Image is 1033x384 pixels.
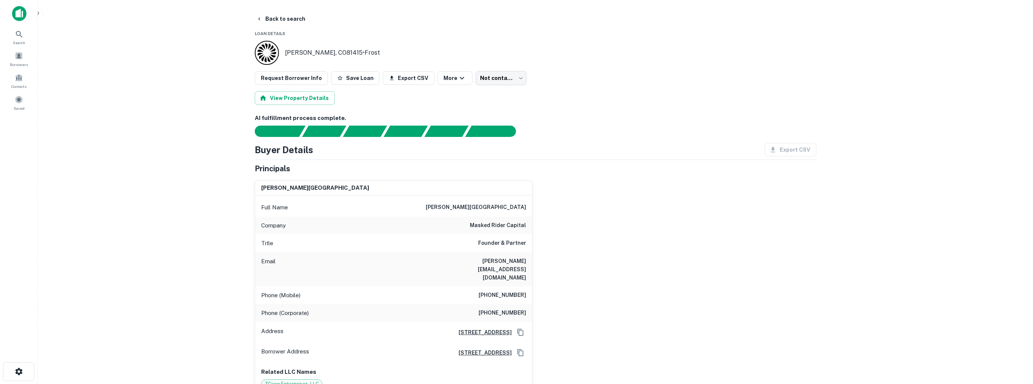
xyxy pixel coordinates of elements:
[515,327,526,338] button: Copy Address
[436,257,526,282] h6: [PERSON_NAME][EMAIL_ADDRESS][DOMAIN_NAME]
[253,12,308,26] button: Back to search
[255,114,816,123] h6: AI fulfillment process complete.
[261,239,273,248] p: Title
[331,71,380,85] button: Save Loan
[14,105,25,111] span: Saved
[261,367,526,376] p: Related LLC Names
[302,126,346,137] div: Your request is received and processing...
[343,126,387,137] div: Documents found, AI parsing details...
[479,291,526,300] h6: [PHONE_NUMBER]
[453,328,512,336] a: [STREET_ADDRESS]
[261,203,288,212] p: Full Name
[2,27,35,47] a: Search
[426,203,526,212] h6: [PERSON_NAME][GEOGRAPHIC_DATA]
[465,126,525,137] div: AI fulfillment process complete.
[261,291,300,300] p: Phone (Mobile)
[383,126,428,137] div: Principals found, AI now looking for contact information...
[515,347,526,358] button: Copy Address
[255,143,313,157] h4: Buyer Details
[10,61,28,68] span: Borrowers
[478,239,526,248] h6: Founder & Partner
[261,309,309,318] p: Phone (Corporate)
[12,6,26,21] img: capitalize-icon.png
[255,31,285,36] span: Loan Details
[479,309,526,318] h6: [PHONE_NUMBER]
[11,83,26,89] span: Contacts
[255,91,335,105] button: View Property Details
[2,71,35,91] a: Contacts
[261,347,309,358] p: Borrower Address
[424,126,468,137] div: Principals found, still searching for contact information. This may take time...
[2,92,35,113] a: Saved
[437,71,473,85] button: More
[2,49,35,69] a: Borrowers
[261,327,283,338] p: Address
[285,48,380,57] p: [PERSON_NAME], CO81415 •
[476,71,527,85] div: Not contacted
[261,184,369,192] h6: [PERSON_NAME][GEOGRAPHIC_DATA]
[13,40,25,46] span: Search
[453,349,512,357] a: [STREET_ADDRESS]
[261,257,276,282] p: Email
[261,221,286,230] p: Company
[246,126,302,137] div: Sending borrower request to AI...
[470,221,526,230] h6: masked rider capital
[255,163,290,174] h5: Principals
[255,71,328,85] button: Request Borrower Info
[383,71,434,85] button: Export CSV
[365,49,380,56] a: Frost
[995,324,1033,360] iframe: Chat Widget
